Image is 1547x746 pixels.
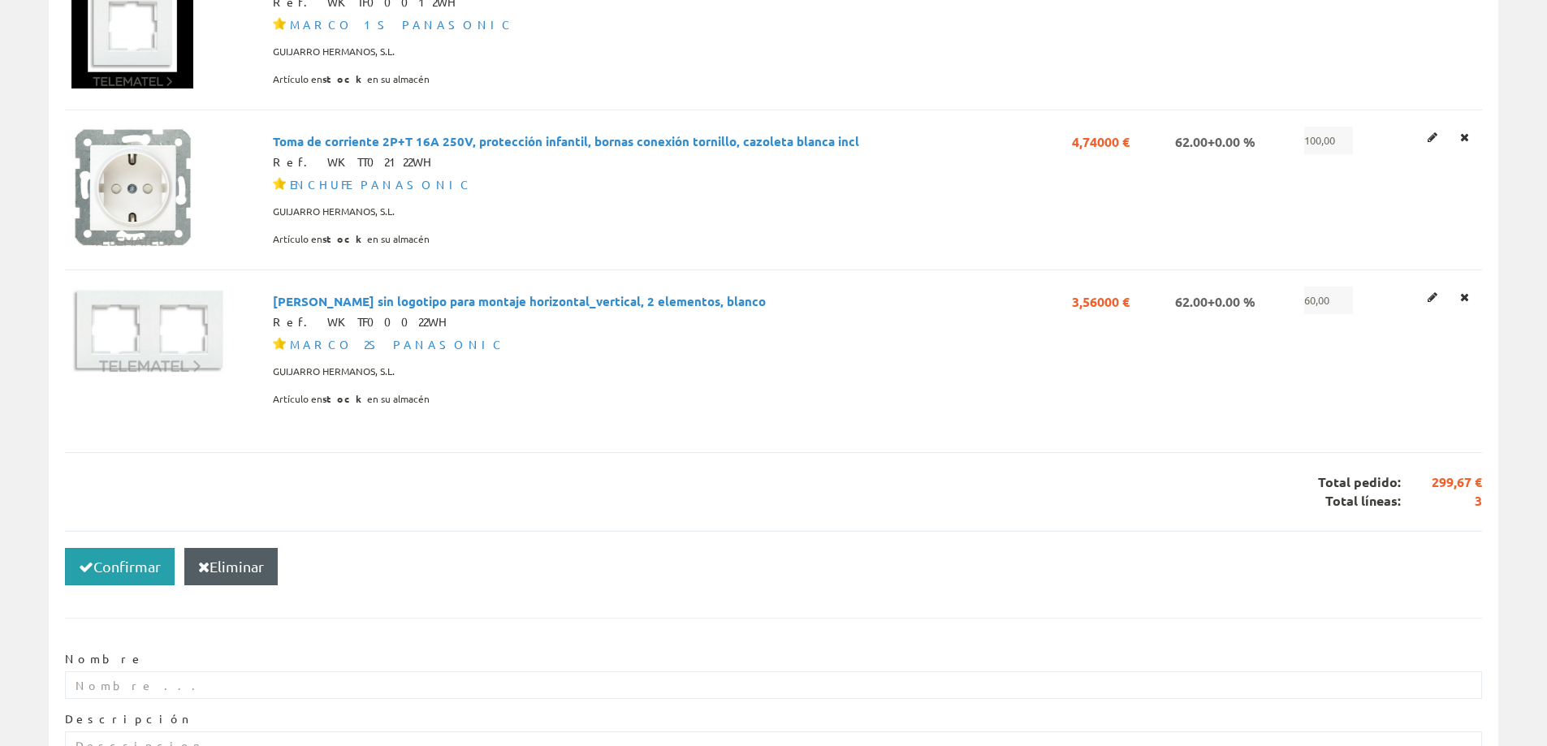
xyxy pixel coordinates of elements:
[65,452,1482,531] div: Total pedido: Total líneas:
[1455,127,1474,148] a: Eliminar
[1304,127,1353,154] span: 100,00
[71,287,227,375] img: Foto artículo Marco sin logotipo para montaje horizontal_vertical, 2 elementos, blanco (192x109.44)
[322,232,367,245] b: stock
[65,711,192,727] label: Descripción
[273,287,766,314] span: [PERSON_NAME] sin logotipo para montaje horizontal_vertical, 2 elementos, blanco
[1072,287,1130,314] span: 3,56000 €
[1455,287,1474,308] a: Eliminar
[273,38,395,66] span: GUIJARRO HERMANOS, S.L.
[273,66,430,93] span: Artículo en en su almacén
[1401,473,1482,492] span: 299,67 €
[273,170,472,198] span: ENCHUFE PANASONIC
[273,154,974,170] div: Ref. WKTT02122WH
[273,386,430,413] span: Artículo en en su almacén
[1401,492,1482,511] span: 3
[1072,127,1130,154] span: 4,74000 €
[273,127,859,154] span: Toma de corriente 2P+T 16A 250V, protección infantil, bornas conexión tornillo, cazoleta blanca incl
[65,671,1482,699] input: Nombre ...
[322,392,367,405] b: stock
[1175,287,1255,314] span: 62.00+0.00 %
[1423,127,1442,148] a: Editar
[273,226,430,253] span: Artículo en en su almacén
[322,72,367,85] b: stock
[1304,287,1353,314] span: 60,00
[273,358,395,386] span: GUIJARRO HERMANOS, S.L.
[65,651,144,667] label: Nombre
[1175,127,1255,154] span: 62.00+0.00 %
[71,127,195,248] img: Foto artículo Toma de corriente 2P+T 16A 250V, protección infantil, bornas conexión tornillo, caz...
[184,548,278,585] button: Eliminar
[273,330,504,358] span: MARCO 2S PANASONIC
[273,11,513,38] span: MARCO 1S PANASONIC
[273,198,395,226] span: GUIJARRO HERMANOS, S.L.
[65,548,175,585] button: Confirmar
[1423,287,1442,308] a: Editar
[273,314,974,330] div: Ref. WKTF00022WH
